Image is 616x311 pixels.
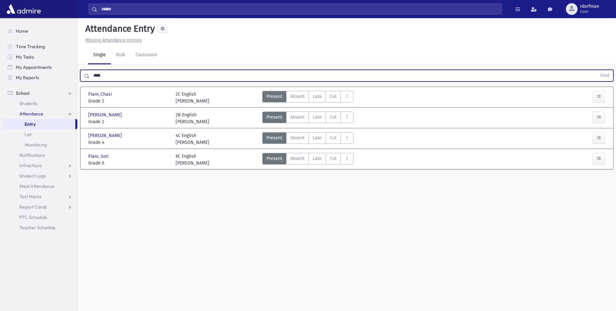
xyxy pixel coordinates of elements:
span: Late [313,155,322,162]
span: My Reports [16,75,39,80]
span: List [25,132,32,137]
span: Cut [330,134,337,141]
a: Infractions [3,160,77,171]
span: Present [266,114,282,121]
span: Cut [330,93,337,100]
a: Classroom [130,46,162,64]
span: Student Logs [19,173,46,179]
a: My Tasks [3,52,77,62]
span: rdorfman [580,4,599,9]
a: Home [3,26,77,36]
a: List [3,129,77,140]
span: Cut [330,155,337,162]
span: Grade 6 [88,160,169,166]
span: Report Cards [19,204,47,210]
a: Monitoring [3,140,77,150]
h5: Attendance Entry [83,23,155,34]
a: Teacher Schedule [3,222,77,233]
img: AdmirePro [5,3,42,16]
span: My Tasks [16,54,34,60]
a: Test Marks [3,191,77,202]
input: Search [97,3,502,15]
u: Missing Attendance History [85,38,142,43]
div: AttTypes [262,112,353,125]
span: Teacher Schedule [19,225,56,231]
span: Cut [330,114,337,121]
a: School [3,88,77,98]
span: Late [313,114,322,121]
span: Absent [290,155,305,162]
a: Missing Attendance History [83,38,142,43]
div: AttTypes [262,132,353,146]
span: Absent [290,93,305,100]
a: Report Cards [3,202,77,212]
div: 2C English [PERSON_NAME] [176,91,209,104]
span: Flam, Chasi [88,91,113,98]
span: [PERSON_NAME] [88,112,123,118]
a: Student Logs [3,171,77,181]
span: Notifications [19,152,45,158]
span: Home [16,28,28,34]
span: Students [19,101,37,106]
span: [PERSON_NAME] [88,132,123,139]
a: Entry [3,119,75,129]
a: My Appointments [3,62,77,72]
span: Absent [290,134,305,141]
span: User [580,9,599,14]
span: Time Tracking [16,44,45,49]
span: Infractions [19,163,42,168]
span: Grade 2 [88,98,169,104]
span: Attendance [19,111,43,117]
a: Notifications [3,150,77,160]
span: Absent [290,114,305,121]
span: Flam, Sori [88,153,110,160]
a: Students [3,98,77,109]
span: Present [266,155,282,162]
a: Attendance [3,109,77,119]
span: PTC Schedule [19,214,47,220]
span: Monitoring [25,142,47,148]
span: Present [266,93,282,100]
span: School [16,90,29,96]
span: Test Marks [19,194,41,199]
div: AttTypes [262,91,353,104]
div: 2B English [PERSON_NAME] [176,112,209,125]
div: 4C English [PERSON_NAME] [176,132,209,146]
span: Grade 4 [88,139,169,146]
span: Entry [25,121,36,127]
a: Meal Attendance [3,181,77,191]
span: Late [313,134,322,141]
a: Single [88,46,111,64]
span: Late [313,93,322,100]
a: PTC Schedule [3,212,77,222]
div: AttTypes [262,153,353,166]
a: My Reports [3,72,77,83]
span: Present [266,134,282,141]
span: My Appointments [16,64,52,70]
button: Find [597,70,613,81]
a: Bulk [111,46,130,64]
a: Time Tracking [3,41,77,52]
div: 6C English [PERSON_NAME] [176,153,209,166]
span: Meal Attendance [19,183,54,189]
span: Grade 2 [88,118,169,125]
